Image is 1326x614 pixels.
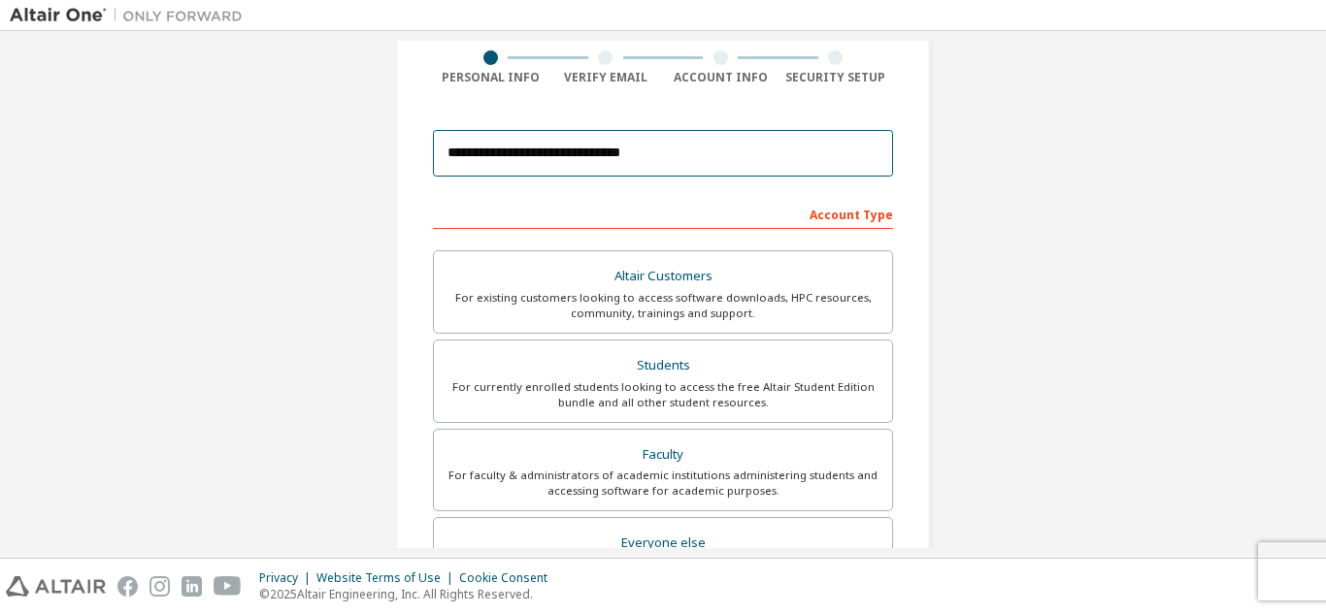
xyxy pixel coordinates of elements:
div: Account Info [663,70,779,85]
div: Verify Email [548,70,664,85]
div: Personal Info [433,70,548,85]
div: Cookie Consent [459,570,559,586]
div: Website Terms of Use [316,570,459,586]
div: Students [446,352,880,379]
div: For existing customers looking to access software downloads, HPC resources, community, trainings ... [446,290,880,321]
img: altair_logo.svg [6,576,106,597]
div: Account Type [433,198,893,229]
img: youtube.svg [214,576,242,597]
img: Altair One [10,6,252,25]
img: instagram.svg [149,576,170,597]
img: facebook.svg [117,576,138,597]
div: For faculty & administrators of academic institutions administering students and accessing softwa... [446,468,880,499]
p: © 2025 Altair Engineering, Inc. All Rights Reserved. [259,586,559,602]
div: Everyone else [446,530,880,557]
div: For currently enrolled students looking to access the free Altair Student Edition bundle and all ... [446,379,880,410]
div: Altair Customers [446,263,880,290]
div: Security Setup [779,70,894,85]
img: linkedin.svg [182,576,202,597]
div: Privacy [259,570,316,586]
div: Faculty [446,441,880,469]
